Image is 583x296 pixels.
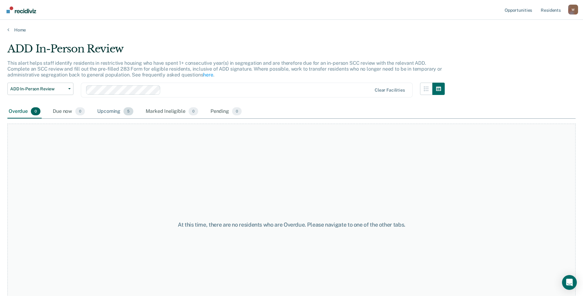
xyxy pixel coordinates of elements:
[10,86,66,92] span: ADD In-Person Review
[562,275,577,290] div: Open Intercom Messenger
[232,107,242,115] span: 0
[209,105,243,118] div: Pending0
[52,105,86,118] div: Due now0
[144,105,199,118] div: Marked Ineligible0
[7,83,73,95] button: ADD In-Person Review
[150,221,434,228] div: At this time, there are no residents who are Overdue. Please navigate to one of the other tabs.
[375,88,405,93] div: Clear facilities
[7,43,445,60] div: ADD In-Person Review
[7,27,576,33] a: Home
[7,105,42,118] div: Overdue0
[7,60,442,78] p: This alert helps staff identify residents in restrictive housing who have spent 1+ consecutive ye...
[31,107,40,115] span: 0
[568,5,578,14] div: W
[189,107,198,115] span: 0
[96,105,135,118] div: Upcoming5
[6,6,36,13] img: Recidiviz
[75,107,85,115] span: 0
[568,5,578,14] button: Profile dropdown button
[203,72,213,78] a: here
[123,107,133,115] span: 5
